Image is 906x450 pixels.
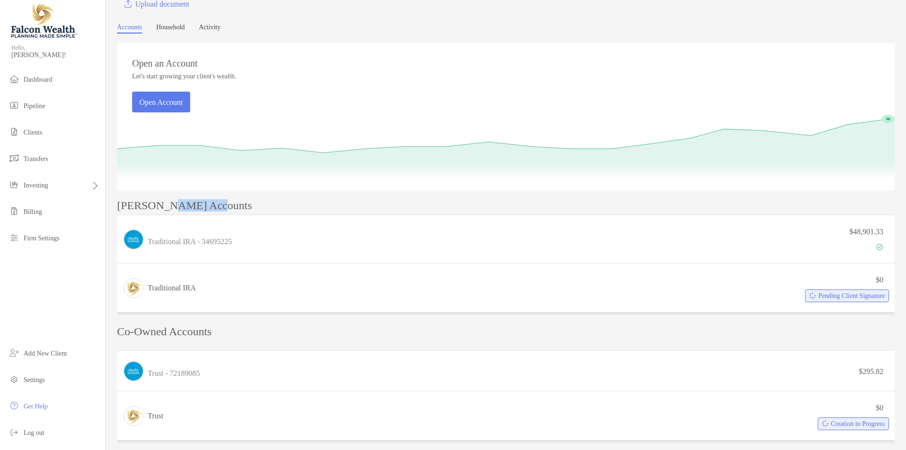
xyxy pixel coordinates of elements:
span: Settings [24,376,45,383]
img: get-help icon [8,400,20,411]
img: logo account [124,230,143,249]
img: pipeline icon [8,100,20,111]
p: Let's start growing your client's wealth. [132,73,236,80]
a: Activity [199,24,221,34]
p: Trust - 72189085 [148,367,200,379]
img: Account Status icon [822,420,829,427]
span: Investing [24,182,48,189]
img: billing icon [8,205,20,217]
span: Pending Client Signature [818,293,885,298]
img: Account Status icon [809,292,816,299]
span: [PERSON_NAME]! [11,51,100,59]
span: Log out [24,429,44,436]
img: transfers icon [8,153,20,164]
img: settings icon [8,374,20,385]
span: Get Help [24,403,48,410]
span: Firm Settings [24,235,59,242]
span: Pipeline [24,102,45,110]
span: Billing [24,208,42,215]
p: Co-Owned Accounts [117,326,895,338]
img: Account Status icon [876,244,883,250]
span: Creation in Progress [831,421,885,426]
h3: Trust [148,410,163,422]
a: Accounts [117,24,142,34]
img: dashboard icon [8,73,20,85]
img: investing icon [8,179,20,190]
p: Traditional IRA - 34695225 [148,236,232,247]
p: [PERSON_NAME] Accounts [117,200,252,212]
img: logo account [124,362,143,381]
h3: Traditional IRA [148,282,196,294]
span: Transfers [24,155,48,162]
img: logo account [124,279,143,297]
a: Household [156,24,185,34]
img: add_new_client icon [8,347,20,358]
p: $48,901.33 [849,226,883,238]
span: Clients [24,129,42,136]
img: firm-settings icon [8,232,20,243]
h3: Open an Account [132,58,198,69]
img: clients icon [8,126,20,137]
p: $295.82 [859,365,883,377]
img: logo account [124,407,143,425]
p: $0 [876,402,883,414]
img: logout icon [8,426,20,438]
span: Dashboard [24,76,52,83]
img: Falcon Wealth Planning Logo [11,4,77,38]
button: Open Account [132,92,190,112]
p: $0 [876,274,883,286]
span: Add New Client [24,350,67,357]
